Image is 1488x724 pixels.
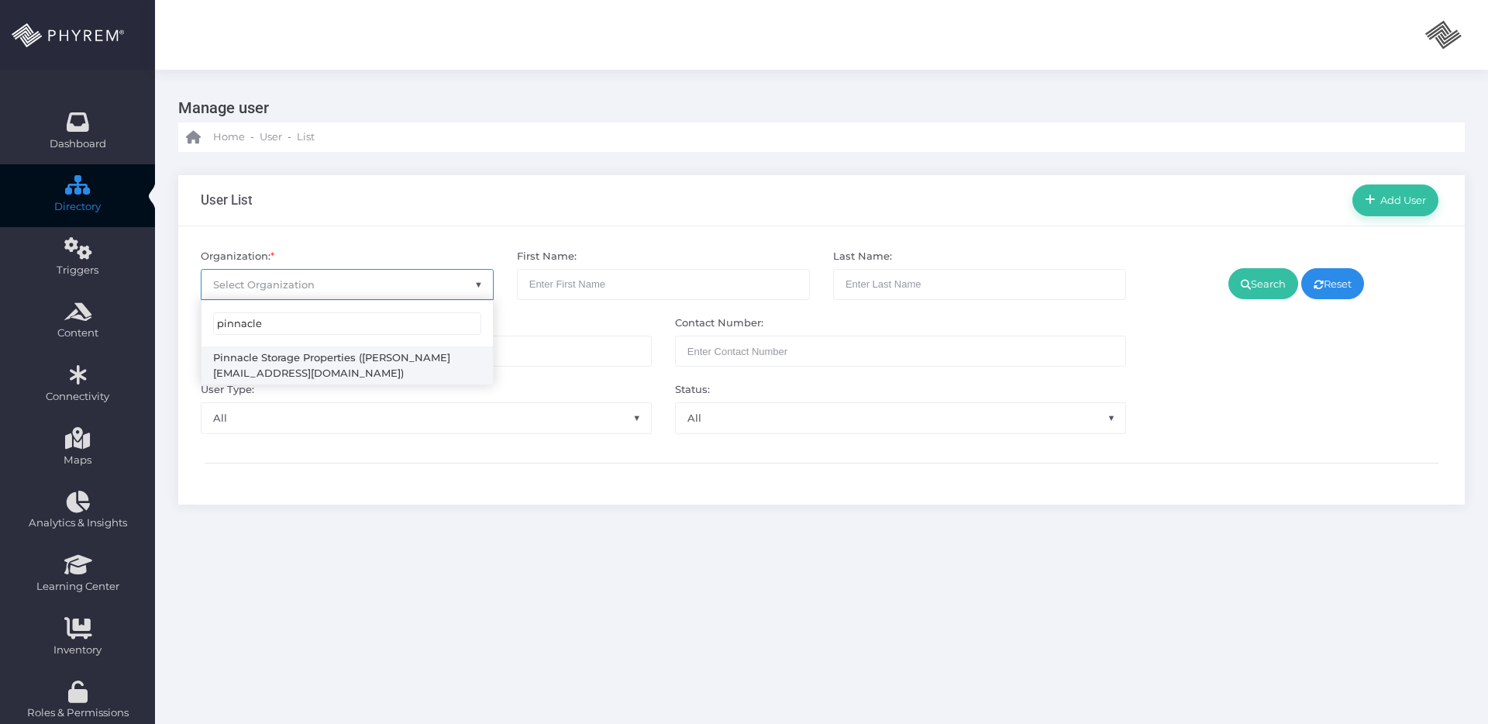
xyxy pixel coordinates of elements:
span: Triggers [10,263,145,278]
span: All [201,402,652,433]
span: Inventory [10,643,145,658]
span: Connectivity [10,389,145,405]
span: Content [10,326,145,341]
input: Enter Last Name [833,269,1126,300]
label: Last Name: [833,249,892,264]
a: Add User [1352,184,1438,215]
span: All [201,403,651,433]
label: First Name: [517,249,577,264]
h3: User List [201,192,253,208]
li: - [285,129,294,145]
label: Status: [675,382,710,398]
span: Roles & Permissions [10,705,145,721]
span: Add User [1376,194,1427,206]
span: Maps [64,453,91,468]
input: Enter First Name [517,269,810,300]
span: Learning Center [10,579,145,595]
span: List [297,129,315,145]
span: All [675,402,1126,433]
span: All [676,403,1125,433]
span: Dashboard [50,136,106,152]
span: User [260,129,282,145]
a: Home [186,122,245,152]
input: Maximum of 10 digits required [675,336,1126,367]
h3: Manage user [178,93,1453,122]
li: Pinnacle Storage Properties ([PERSON_NAME][EMAIL_ADDRESS][DOMAIN_NAME]) [201,346,493,384]
a: User [260,122,282,152]
label: Organization: [201,249,274,264]
span: Directory [10,199,145,215]
label: User Type: [201,382,254,398]
span: Analytics & Insights [10,515,145,531]
li: - [248,129,257,145]
a: List [297,122,315,152]
label: Contact Number: [675,315,763,331]
span: Home [213,129,245,145]
a: Reset [1301,268,1364,299]
span: Select Organization [213,278,315,291]
a: Search [1228,268,1298,299]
